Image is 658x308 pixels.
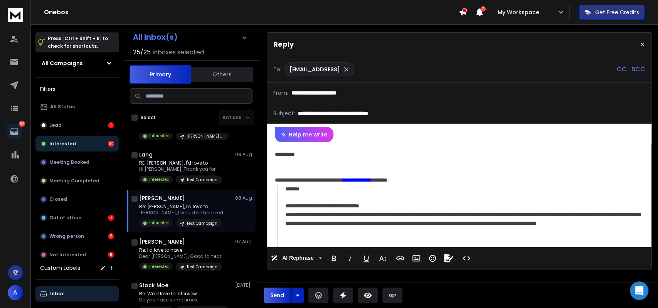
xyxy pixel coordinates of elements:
[35,286,119,301] button: Inbox
[49,141,76,147] p: Interested
[139,160,222,166] p: RE: [PERSON_NAME], I'd love to
[187,220,217,226] p: Test Campaign
[35,84,119,94] h3: Filters
[130,65,191,84] button: Primary
[149,177,170,182] p: Interested
[273,89,288,97] p: From:
[139,151,153,158] h1: Lang
[49,196,67,202] p: Closed
[50,104,75,110] p: All Status
[49,215,81,221] p: Out of office
[42,59,83,67] h1: All Campaigns
[235,282,252,288] p: [DATE]
[187,177,217,183] p: Test Campaign
[35,173,119,189] button: Meeting Completed
[19,121,25,127] p: 60
[108,233,114,239] div: 9
[35,247,119,263] button: Not Interested9
[289,66,340,73] p: [EMAIL_ADDRESS]
[441,251,456,266] button: Signature
[235,195,252,201] p: 08 Aug
[108,215,114,221] div: 7
[139,204,223,210] p: Re: [PERSON_NAME], I'd love to
[49,122,62,128] p: Lead
[35,210,119,226] button: Out of office7
[141,114,156,121] label: Select
[48,35,108,50] p: Press to check for shortcuts.
[393,251,407,266] button: Insert Link (Ctrl+K)
[44,8,459,17] h1: Onebox
[63,34,101,43] span: Ctrl + Shift + k
[375,251,390,266] button: More Text
[275,127,333,142] button: Help me write
[139,297,228,303] p: Do you have some times
[630,281,648,300] div: Open Intercom Messenger
[35,118,119,133] button: Lead1
[281,255,315,261] span: AI Rephrase
[264,288,291,303] button: Send
[35,192,119,207] button: Closed
[139,281,168,289] h1: Stock Moe
[49,252,86,258] p: Not Interested
[35,99,119,114] button: All Status
[49,159,89,165] p: Meeting Booked
[139,194,185,202] h1: [PERSON_NAME]
[139,253,222,259] p: Dear [PERSON_NAME], Good to hear
[617,65,627,74] p: CC
[139,291,228,297] p: Re: We'd love to interview
[273,109,295,117] p: Subject:
[480,6,486,12] span: 7
[133,48,151,57] span: 25 / 25
[108,252,114,258] div: 9
[108,141,114,147] div: 34
[152,48,204,57] h3: Inboxes selected
[139,166,222,172] p: Hi [PERSON_NAME], Thank you for
[235,151,252,158] p: 08 Aug
[49,178,99,184] p: Meeting Completed
[149,264,170,269] p: Interested
[40,264,80,272] h3: Custom Labels
[8,285,23,300] button: A
[187,133,224,139] p: [PERSON_NAME] Podcast
[409,251,424,266] button: Insert Image (Ctrl+P)
[595,8,639,16] p: Get Free Credits
[35,56,119,71] button: All Campaigns
[326,251,341,266] button: Bold (Ctrl+B)
[359,251,374,266] button: Underline (Ctrl+U)
[133,33,178,41] h1: All Inbox(s)
[498,8,542,16] p: My Workspace
[631,65,645,74] p: BCC
[343,251,357,266] button: Italic (Ctrl+I)
[425,251,440,266] button: Emoticons
[187,264,217,270] p: Test Campaign
[269,251,323,266] button: AI Rephrase
[191,66,253,83] button: Others
[35,136,119,151] button: Interested34
[149,220,170,226] p: Interested
[273,66,281,73] p: To:
[139,247,222,253] p: Re: I'd love to have
[273,39,294,50] p: Reply
[50,291,64,297] p: Inbox
[49,233,84,239] p: Wrong person
[108,122,114,128] div: 1
[127,29,254,45] button: All Inbox(s)
[35,229,119,244] button: Wrong person9
[579,5,645,20] button: Get Free Credits
[139,210,223,216] p: [PERSON_NAME], I would be honored
[8,8,23,22] img: logo
[7,124,22,139] a: 60
[149,133,170,139] p: Interested
[459,251,474,266] button: Code View
[35,155,119,170] button: Meeting Booked
[235,239,252,245] p: 07 Aug
[139,238,185,246] h1: [PERSON_NAME]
